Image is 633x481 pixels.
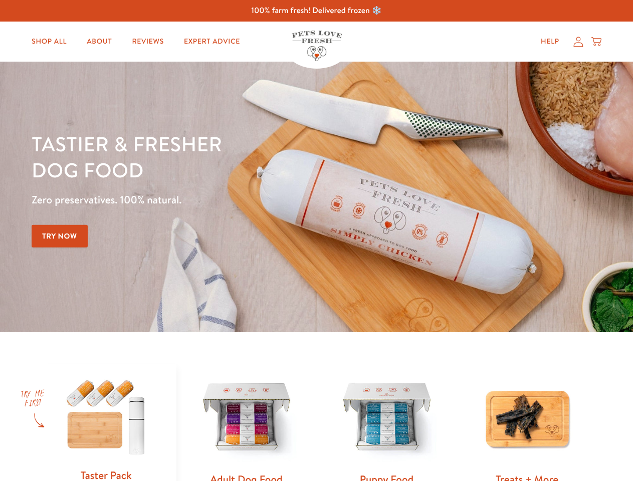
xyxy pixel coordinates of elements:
a: Try Now [32,225,88,248]
a: About [79,32,120,52]
a: Help [533,32,567,52]
a: Shop All [24,32,75,52]
p: Zero preservatives. 100% natural. [32,191,411,209]
h1: Tastier & fresher dog food [32,131,411,183]
a: Reviews [124,32,171,52]
a: Expert Advice [176,32,248,52]
img: Pets Love Fresh [292,31,342,61]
